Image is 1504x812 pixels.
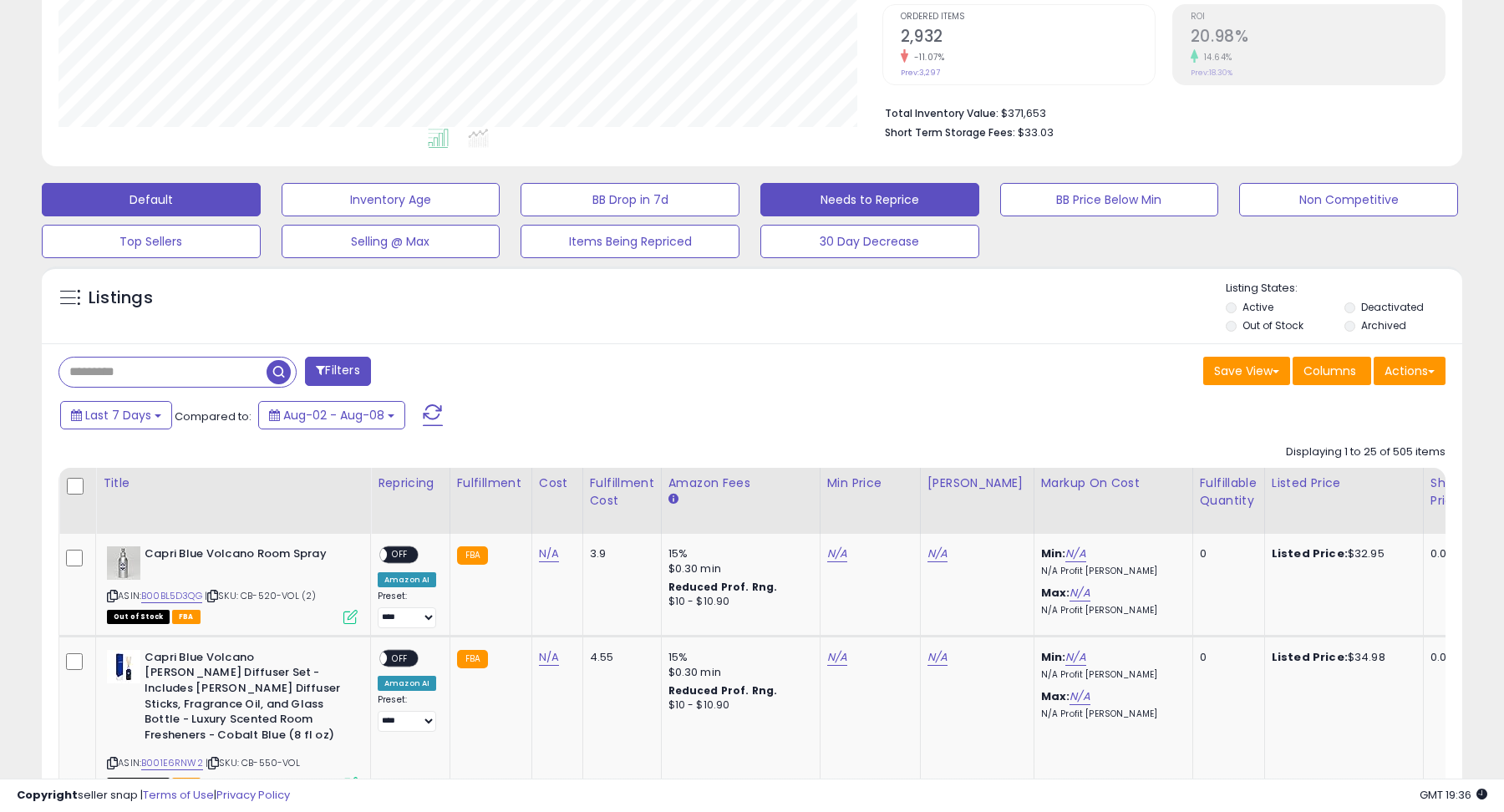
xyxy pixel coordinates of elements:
div: Cost [539,475,576,492]
b: Short Term Storage Fees: [885,125,1015,140]
span: Last 7 Days [85,407,151,424]
div: Markup on Cost [1041,475,1186,492]
div: 4.55 [590,650,648,665]
small: Prev: 18.30% [1191,68,1232,78]
span: Columns [1303,363,1356,379]
img: 31yCyT3cSbL._SL40_.jpg [107,650,140,683]
b: Max: [1041,585,1070,601]
b: Reduced Prof. Rng. [668,683,778,698]
a: N/A [827,546,847,562]
p: N/A Profit [PERSON_NAME] [1041,566,1180,577]
div: 15% [668,650,807,665]
b: Listed Price: [1272,649,1348,665]
div: 15% [668,546,807,561]
span: OFF [387,548,414,562]
a: N/A [539,546,559,562]
a: N/A [1070,585,1090,601]
b: Listed Price: [1272,546,1348,561]
button: Selling @ Max [282,225,500,258]
div: seller snap | | [17,788,290,804]
button: Last 7 Days [60,401,172,429]
button: Inventory Age [282,183,500,216]
div: [PERSON_NAME] [927,475,1027,492]
span: | SKU: CB-520-VOL (2) [205,589,317,602]
p: Listing States: [1226,281,1461,297]
a: Terms of Use [143,787,214,803]
h5: Listings [89,287,153,310]
div: Ship Price [1430,475,1464,510]
a: Privacy Policy [216,787,290,803]
a: N/A [927,649,948,666]
a: N/A [827,649,847,666]
button: 30 Day Decrease [760,225,979,258]
div: Fulfillment [457,475,525,492]
div: $10 - $10.90 [668,595,807,609]
button: Default [42,183,261,216]
span: OFF [387,651,414,665]
div: 3.9 [590,546,648,561]
div: 0 [1200,546,1252,561]
button: BB Price Below Min [1000,183,1219,216]
button: Filters [305,357,370,386]
b: Total Inventory Value: [885,106,998,120]
div: Amazon AI [378,572,436,587]
div: Displaying 1 to 25 of 505 items [1286,444,1446,460]
div: Repricing [378,475,443,492]
a: N/A [1065,546,1085,562]
span: Aug-02 - Aug-08 [283,407,384,424]
h2: 20.98% [1191,27,1445,49]
button: Actions [1374,357,1446,385]
button: Save View [1203,357,1290,385]
div: Fulfillable Quantity [1200,475,1258,510]
label: Archived [1361,318,1406,332]
button: Aug-02 - Aug-08 [258,401,405,429]
p: N/A Profit [PERSON_NAME] [1041,605,1180,617]
a: B00BL5D3QG [141,589,202,603]
small: -11.07% [908,51,945,63]
b: Min: [1041,546,1066,561]
img: 41kcWp6I6jL._SL40_.jpg [107,546,140,580]
span: | SKU: CB-550-VOL [206,756,300,769]
div: Preset: [378,591,437,628]
label: Deactivated [1361,300,1424,314]
small: Prev: 3,297 [901,68,940,78]
div: ASIN: [107,546,358,622]
span: Compared to: [175,409,252,424]
div: Fulfillment Cost [590,475,654,510]
th: The percentage added to the cost of goods (COGS) that forms the calculator for Min & Max prices. [1034,468,1192,534]
div: $0.30 min [668,665,807,680]
small: FBA [457,546,488,565]
label: Active [1242,300,1273,314]
div: Amazon AI [378,676,436,691]
a: N/A [927,546,948,562]
div: $10 - $10.90 [668,698,807,713]
div: Listed Price [1272,475,1416,492]
div: Preset: [378,694,437,732]
button: BB Drop in 7d [521,183,739,216]
small: FBA [457,650,488,668]
div: Amazon Fees [668,475,813,492]
p: N/A Profit [PERSON_NAME] [1041,669,1180,681]
div: $32.95 [1272,546,1410,561]
a: N/A [1070,688,1090,705]
strong: Copyright [17,787,78,803]
b: Capri Blue Volcano [PERSON_NAME] Diffuser Set - Includes [PERSON_NAME] Diffuser Sticks, Fragrance... [145,650,348,747]
b: Max: [1041,688,1070,704]
small: Amazon Fees. [668,492,678,507]
div: 0.00 [1430,546,1458,561]
div: 0.00 [1430,650,1458,665]
span: FBA [172,610,201,624]
span: ROI [1191,13,1445,22]
b: Reduced Prof. Rng. [668,580,778,594]
p: N/A Profit [PERSON_NAME] [1041,708,1180,720]
h2: 2,932 [901,27,1155,49]
div: $0.30 min [668,561,807,576]
span: All listings that are currently out of stock and unavailable for purchase on Amazon [107,610,170,624]
label: Out of Stock [1242,318,1303,332]
span: Ordered Items [901,13,1155,22]
b: Min: [1041,649,1066,665]
button: Columns [1293,357,1371,385]
a: N/A [539,649,559,666]
a: N/A [1065,649,1085,666]
div: $34.98 [1272,650,1410,665]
